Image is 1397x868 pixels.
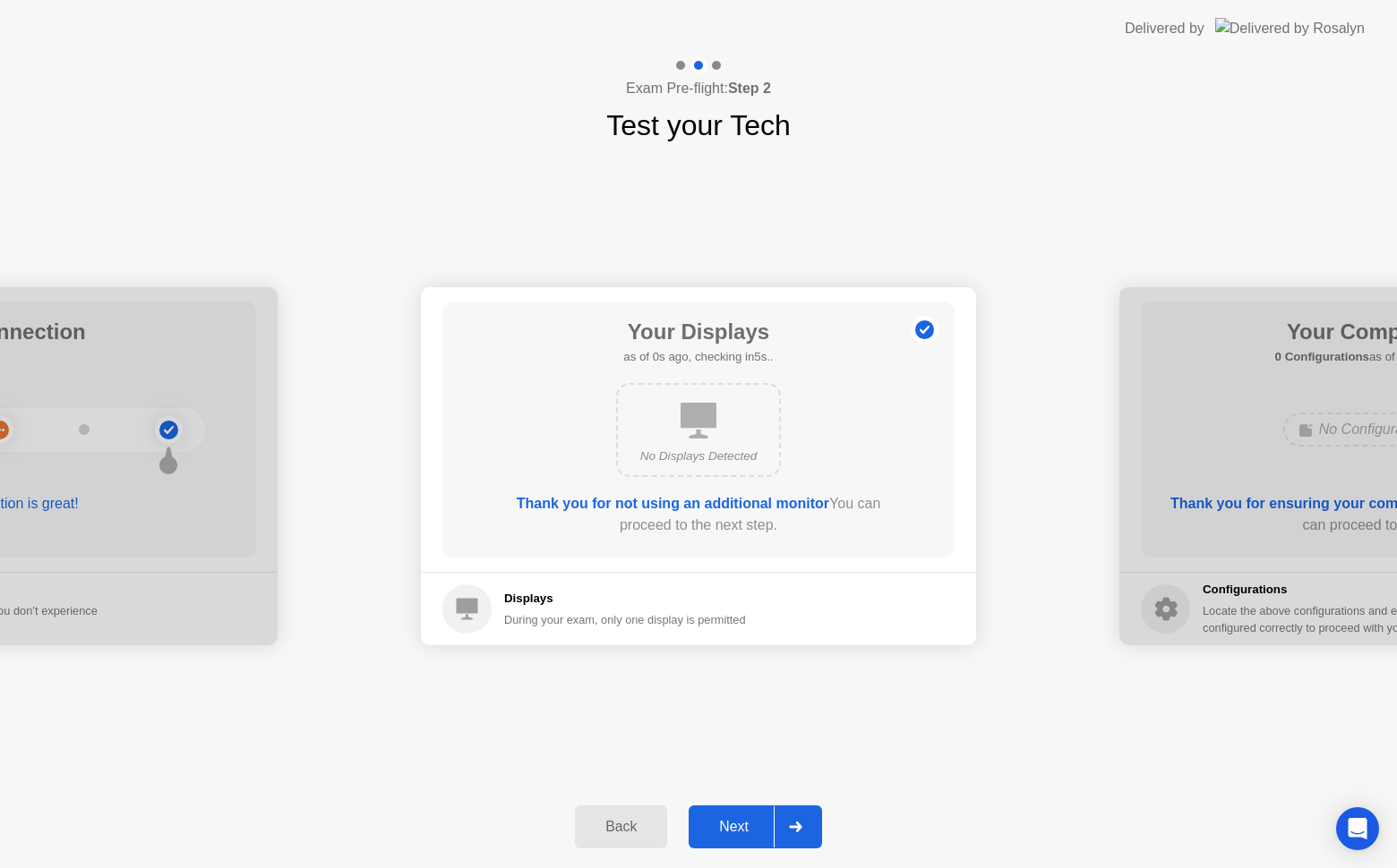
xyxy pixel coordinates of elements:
[504,611,746,628] div: During your exam, only one display is permitted
[728,81,771,96] b: Step 2
[1336,807,1379,850] div: Open Intercom Messenger
[623,348,773,366] h5: as of 0s ago, checking in5s..
[626,78,771,99] h4: Exam Pre-flight:
[623,316,773,348] h1: Your Displays
[1125,18,1204,39] div: Delivered by
[580,819,662,835] div: Back
[632,447,765,465] div: No Displays Detected
[606,104,791,147] h1: Test your Tech
[694,819,774,835] div: Next
[493,493,904,536] div: You can proceed to the next step.
[575,805,667,848] button: Back
[504,590,746,608] h5: Displays
[1215,18,1365,38] img: Delivered by Rosalyn
[689,805,822,848] button: Next
[517,496,829,511] b: Thank you for not using an additional monitor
